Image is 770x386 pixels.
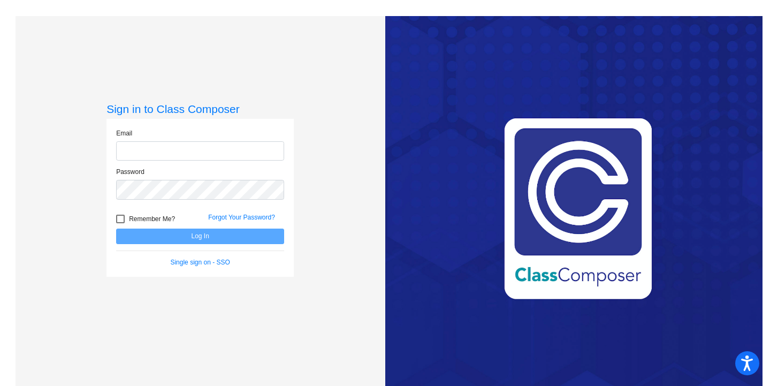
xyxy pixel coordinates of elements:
[106,102,294,116] h3: Sign in to Class Composer
[129,213,175,225] span: Remember Me?
[116,229,284,244] button: Log In
[170,259,230,266] a: Single sign on - SSO
[208,214,275,221] a: Forgot Your Password?
[116,167,144,177] label: Password
[116,128,132,138] label: Email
